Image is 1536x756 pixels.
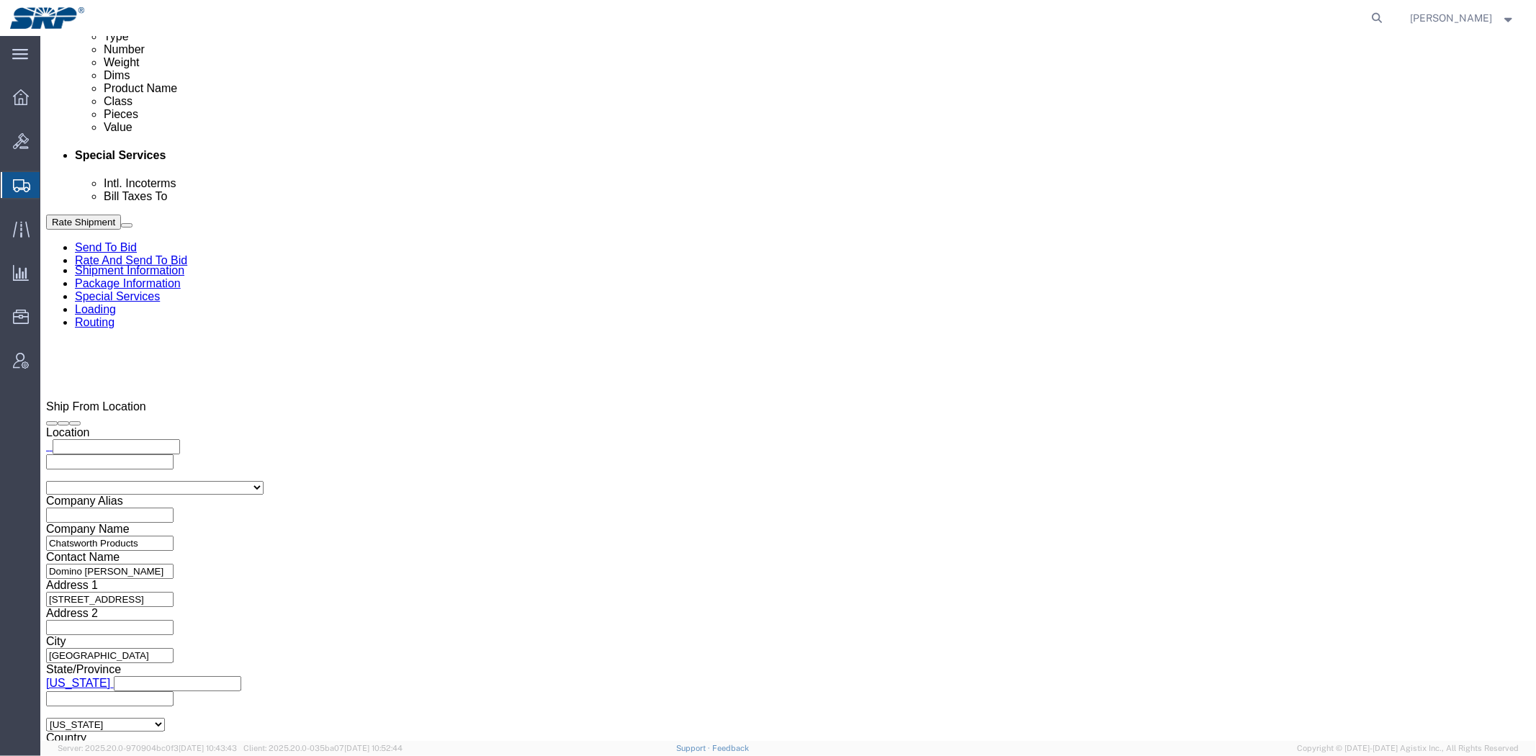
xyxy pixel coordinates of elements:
span: [DATE] 10:43:43 [179,744,237,752]
img: logo [10,7,84,29]
iframe: FS Legacy Container [40,36,1536,741]
span: Server: 2025.20.0-970904bc0f3 [58,744,237,752]
span: Client: 2025.20.0-035ba07 [243,744,403,752]
span: Copyright © [DATE]-[DATE] Agistix Inc., All Rights Reserved [1297,742,1519,755]
a: Feedback [712,744,749,752]
span: [DATE] 10:52:44 [344,744,403,752]
span: Marissa Camacho [1411,10,1493,26]
button: [PERSON_NAME] [1410,9,1517,27]
a: Support [676,744,712,752]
